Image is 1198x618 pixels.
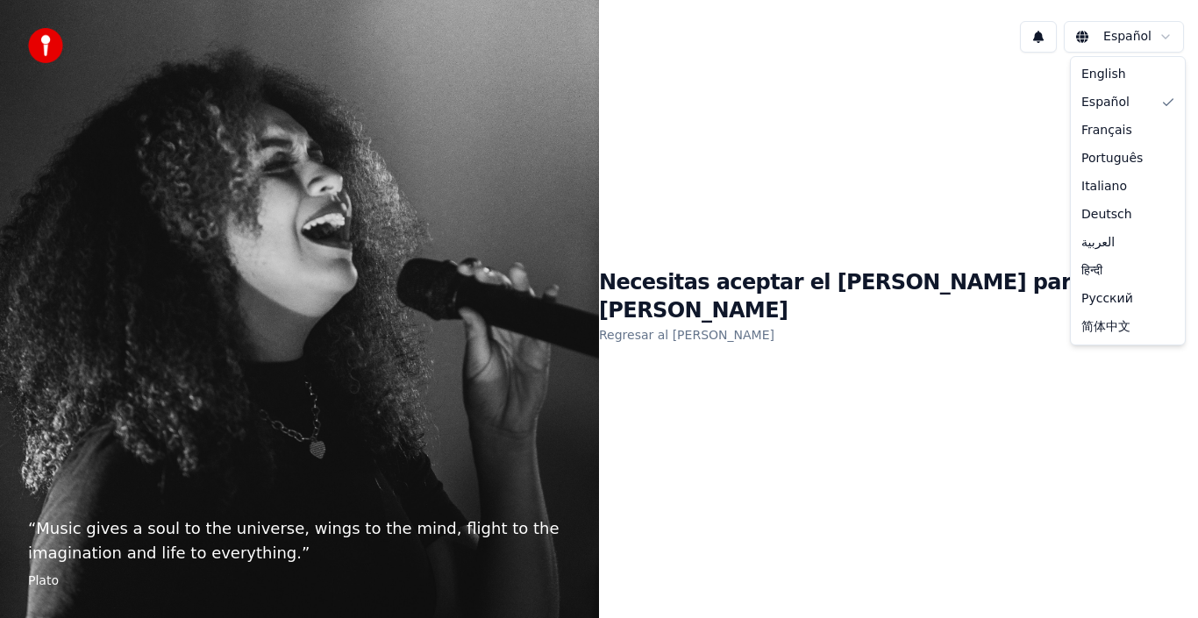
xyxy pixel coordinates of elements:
[1081,262,1102,280] span: हिन्दी
[1081,290,1133,308] span: Русский
[1081,234,1115,252] span: العربية
[1081,206,1132,224] span: Deutsch
[1081,318,1130,336] span: 简体中文
[1081,94,1130,111] span: Español
[1081,178,1127,195] span: Italiano
[1081,122,1132,139] span: Français
[1081,66,1126,83] span: English
[1081,150,1143,167] span: Português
